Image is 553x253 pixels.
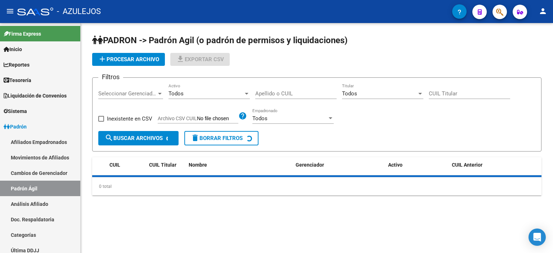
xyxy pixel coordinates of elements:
[539,7,547,15] mat-icon: person
[186,157,293,173] datatable-header-cell: Nombre
[170,53,230,66] button: Exportar CSV
[4,92,67,100] span: Liquidación de Convenios
[109,162,120,168] span: CUIL
[105,134,113,142] mat-icon: search
[342,90,357,97] span: Todos
[293,157,385,173] datatable-header-cell: Gerenciador
[98,55,107,63] mat-icon: add
[98,90,157,97] span: Seleccionar Gerenciador
[4,45,22,53] span: Inicio
[146,157,186,173] datatable-header-cell: CUIL Titular
[4,61,30,69] span: Reportes
[296,162,324,168] span: Gerenciador
[57,4,101,19] span: - AZULEJOS
[184,131,258,145] button: Borrar Filtros
[4,76,31,84] span: Tesorería
[6,7,14,15] mat-icon: menu
[238,112,247,120] mat-icon: help
[92,35,347,45] span: PADRON -> Padrón Agil (o padrón de permisos y liquidaciones)
[149,162,176,168] span: CUIL Titular
[98,72,123,82] h3: Filtros
[4,30,41,38] span: Firma Express
[98,56,159,63] span: Procesar archivo
[107,157,146,173] datatable-header-cell: CUIL
[189,162,207,168] span: Nombre
[191,134,199,142] mat-icon: delete
[98,131,179,145] button: Buscar Archivos
[252,115,267,122] span: Todos
[176,56,224,63] span: Exportar CSV
[452,162,482,168] span: CUIL Anterior
[529,229,546,246] div: Open Intercom Messenger
[92,53,165,66] button: Procesar archivo
[449,157,541,173] datatable-header-cell: CUIL Anterior
[92,177,541,195] div: 0 total
[168,90,184,97] span: Todos
[191,135,243,141] span: Borrar Filtros
[4,123,27,131] span: Padrón
[105,135,163,141] span: Buscar Archivos
[197,116,238,122] input: Archivo CSV CUIL
[4,107,27,115] span: Sistema
[107,114,152,123] span: Inexistente en CSV
[176,55,185,63] mat-icon: file_download
[388,162,403,168] span: Activo
[385,157,449,173] datatable-header-cell: Activo
[158,116,197,121] span: Archivo CSV CUIL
